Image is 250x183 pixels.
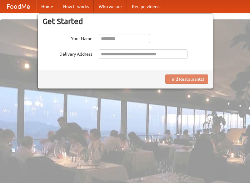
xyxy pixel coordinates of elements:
label: Your Name [42,34,92,42]
button: Find Restaurants! [165,74,208,84]
a: Recipe videos [127,0,164,13]
h3: Get Started [42,17,208,26]
a: Home [36,0,58,13]
a: FoodMe [0,0,36,13]
a: Who we are [94,0,127,13]
a: How it works [58,0,94,13]
label: Delivery Address [42,49,92,57]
